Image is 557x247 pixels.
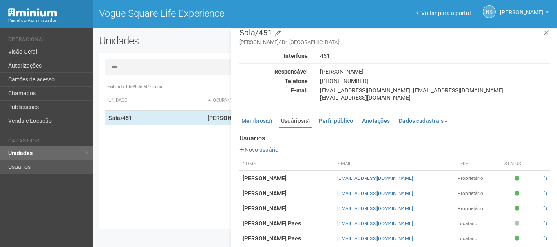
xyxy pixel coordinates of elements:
[243,190,287,197] strong: [PERSON_NAME]
[483,5,496,18] a: NS
[337,175,413,181] a: [EMAIL_ADDRESS][DOMAIN_NAME]
[314,52,557,59] div: 451
[500,1,544,15] span: Nicolle Silva
[243,220,301,227] strong: [PERSON_NAME] Paes
[239,28,550,46] h3: Sala/451
[500,10,549,17] a: [PERSON_NAME]
[454,171,501,186] td: Proprietário
[454,231,501,246] td: Locatário
[239,157,334,171] th: Nome
[99,35,280,47] h2: Unidades
[515,175,522,182] span: Ativo
[204,91,387,111] th: Ocupante: activate to sort column descending
[515,190,522,197] span: Ativo
[233,87,314,94] div: E-mail
[8,138,87,146] li: Cadastros
[454,157,501,171] th: Perfil
[337,190,413,196] a: [EMAIL_ADDRESS][DOMAIN_NAME]
[454,201,501,216] td: Proprietário
[105,83,545,91] div: Exibindo 1-509 de 509 itens
[105,91,205,111] th: Unidade: activate to sort column ascending
[275,29,281,37] a: Modificar a unidade
[239,115,274,127] a: Membros(2)
[239,135,550,142] strong: Usuários
[108,115,132,121] strong: Sala/451
[515,235,522,242] span: Ativo
[501,157,535,171] th: Status
[239,146,278,153] a: Novo usuário
[337,205,413,211] a: [EMAIL_ADDRESS][DOMAIN_NAME]
[397,115,450,127] a: Dados cadastrais
[454,216,501,231] td: Locatário
[8,37,87,45] li: Operacional
[243,205,287,212] strong: [PERSON_NAME]
[243,175,287,181] strong: [PERSON_NAME]
[233,77,314,85] div: Telefone
[239,39,550,46] small: [PERSON_NAME]/ Dr. [GEOGRAPHIC_DATA]
[337,236,413,241] a: [EMAIL_ADDRESS][DOMAIN_NAME]
[454,186,501,201] td: Proprietário
[314,87,557,101] div: [EMAIL_ADDRESS][DOMAIN_NAME]; [EMAIL_ADDRESS][DOMAIN_NAME]; [EMAIL_ADDRESS][DOMAIN_NAME]
[233,52,314,59] div: Interfone
[360,115,392,127] a: Anotações
[266,118,272,124] small: (2)
[99,8,319,19] h1: Vogue Square Life Experience
[337,221,413,226] a: [EMAIL_ADDRESS][DOMAIN_NAME]
[515,205,522,212] span: Ativo
[304,118,310,124] small: (5)
[314,68,557,75] div: [PERSON_NAME]
[334,157,454,171] th: E-mail
[8,17,87,24] div: Painel do Administrador
[208,115,318,121] strong: [PERSON_NAME]/ Dr. [GEOGRAPHIC_DATA]
[233,68,314,75] div: Responsável
[317,115,355,127] a: Perfil público
[243,235,301,242] strong: [PERSON_NAME] Paes
[416,10,471,16] a: Voltar para o portal
[314,77,557,85] div: [PHONE_NUMBER]
[515,220,522,227] span: Pendente
[279,115,312,128] a: Usuários(5)
[8,8,57,17] img: Minium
